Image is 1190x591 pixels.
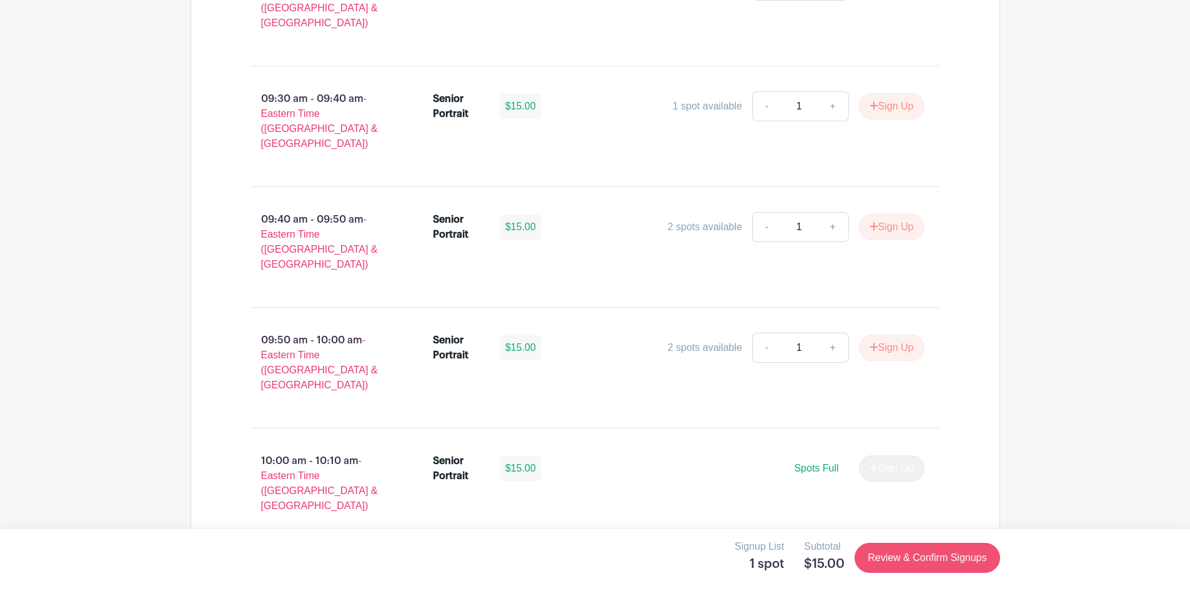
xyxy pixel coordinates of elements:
h5: $15.00 [804,557,845,572]
a: Review & Confirm Signups [855,543,999,573]
p: 09:40 am - 09:50 am [231,207,414,277]
a: + [817,333,848,363]
div: 2 spots available [668,220,742,235]
span: - Eastern Time ([GEOGRAPHIC_DATA] & [GEOGRAPHIC_DATA]) [261,214,378,270]
span: Spots Full [794,463,838,473]
div: $15.00 [500,335,541,360]
p: 10:00 am - 10:10 am [231,448,414,518]
a: - [752,333,781,363]
p: 09:50 am - 10:00 am [231,328,414,398]
div: 2 spots available [668,340,742,355]
button: Sign Up [859,335,925,361]
h5: 1 spot [735,557,784,572]
div: Senior Portrait [433,212,485,242]
div: Senior Portrait [433,333,485,363]
div: Senior Portrait [433,91,485,121]
button: Sign Up [859,93,925,119]
button: Sign Up [859,214,925,240]
div: $15.00 [500,94,541,119]
p: Signup List [735,539,784,554]
p: Subtotal [804,539,845,554]
a: + [817,212,848,242]
a: - [752,91,781,121]
a: + [817,91,848,121]
span: - Eastern Time ([GEOGRAPHIC_DATA] & [GEOGRAPHIC_DATA]) [261,93,378,149]
span: - Eastern Time ([GEOGRAPHIC_DATA] & [GEOGRAPHIC_DATA]) [261,455,378,511]
div: $15.00 [500,215,541,240]
div: Senior Portrait [433,453,485,483]
div: 1 spot available [673,99,742,114]
span: - Eastern Time ([GEOGRAPHIC_DATA] & [GEOGRAPHIC_DATA]) [261,335,378,390]
div: $15.00 [500,456,541,481]
a: - [752,212,781,242]
p: 09:30 am - 09:40 am [231,86,414,156]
